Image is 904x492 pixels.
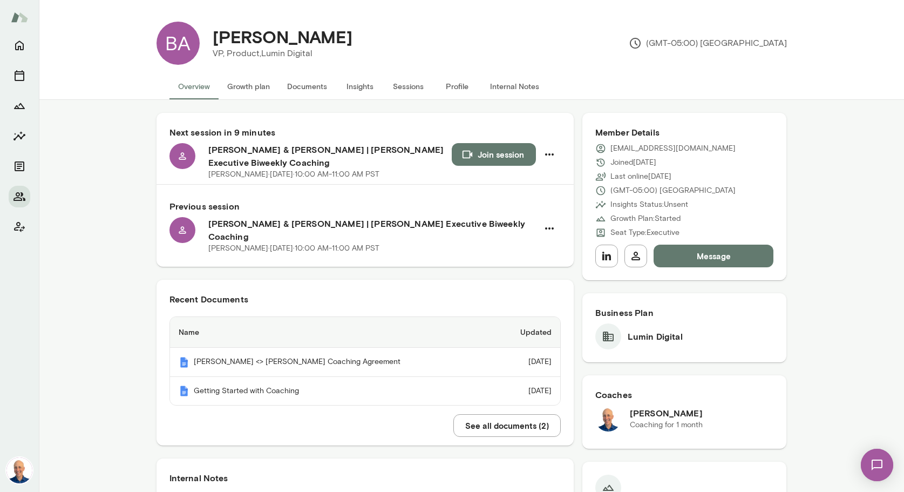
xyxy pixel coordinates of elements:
[9,125,30,147] button: Insights
[630,420,703,430] p: Coaching for 1 month
[494,317,560,348] th: Updated
[170,348,494,377] th: [PERSON_NAME] <> [PERSON_NAME] Coaching Agreement
[208,217,538,243] h6: [PERSON_NAME] & [PERSON_NAME] | [PERSON_NAME] Executive Biweekly Coaching
[213,26,352,47] h4: [PERSON_NAME]
[179,386,189,396] img: Mento
[494,348,560,377] td: [DATE]
[595,306,774,319] h6: Business Plan
[629,37,787,50] p: (GMT-05:00) [GEOGRAPHIC_DATA]
[433,73,481,99] button: Profile
[453,414,561,437] button: See all documents (2)
[630,407,703,420] h6: [PERSON_NAME]
[170,317,494,348] th: Name
[9,156,30,177] button: Documents
[208,143,452,169] h6: [PERSON_NAME] & [PERSON_NAME] | [PERSON_NAME] Executive Biweekly Coaching
[179,357,189,368] img: Mento
[213,47,352,60] p: VP, Product, Lumin Digital
[494,377,560,406] td: [DATE]
[610,157,656,168] p: Joined [DATE]
[278,73,336,99] button: Documents
[610,227,679,238] p: Seat Type: Executive
[384,73,433,99] button: Sessions
[9,65,30,86] button: Sessions
[9,216,30,238] button: Client app
[628,330,683,343] h6: Lumin Digital
[169,293,561,306] h6: Recent Documents
[610,185,736,196] p: (GMT-05:00) [GEOGRAPHIC_DATA]
[9,186,30,207] button: Members
[169,126,561,139] h6: Next session in 9 minutes
[169,471,561,484] h6: Internal Notes
[595,388,774,401] h6: Coaches
[170,377,494,406] th: Getting Started with Coaching
[11,7,28,28] img: Mento
[219,73,278,99] button: Growth plan
[452,143,536,166] button: Join session
[6,457,32,483] img: Mark Lazen
[9,35,30,56] button: Home
[595,406,621,432] img: Mark Lazen
[157,22,200,65] div: BA
[610,143,736,154] p: [EMAIL_ADDRESS][DOMAIN_NAME]
[481,73,548,99] button: Internal Notes
[169,200,561,213] h6: Previous session
[336,73,384,99] button: Insights
[610,171,671,182] p: Last online [DATE]
[208,243,379,254] p: [PERSON_NAME] · [DATE] · 10:00 AM-11:00 AM PST
[654,245,774,267] button: Message
[610,199,688,210] p: Insights Status: Unsent
[208,169,379,180] p: [PERSON_NAME] · [DATE] · 10:00 AM-11:00 AM PST
[610,213,681,224] p: Growth Plan: Started
[595,126,774,139] h6: Member Details
[169,73,219,99] button: Overview
[9,95,30,117] button: Growth Plan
